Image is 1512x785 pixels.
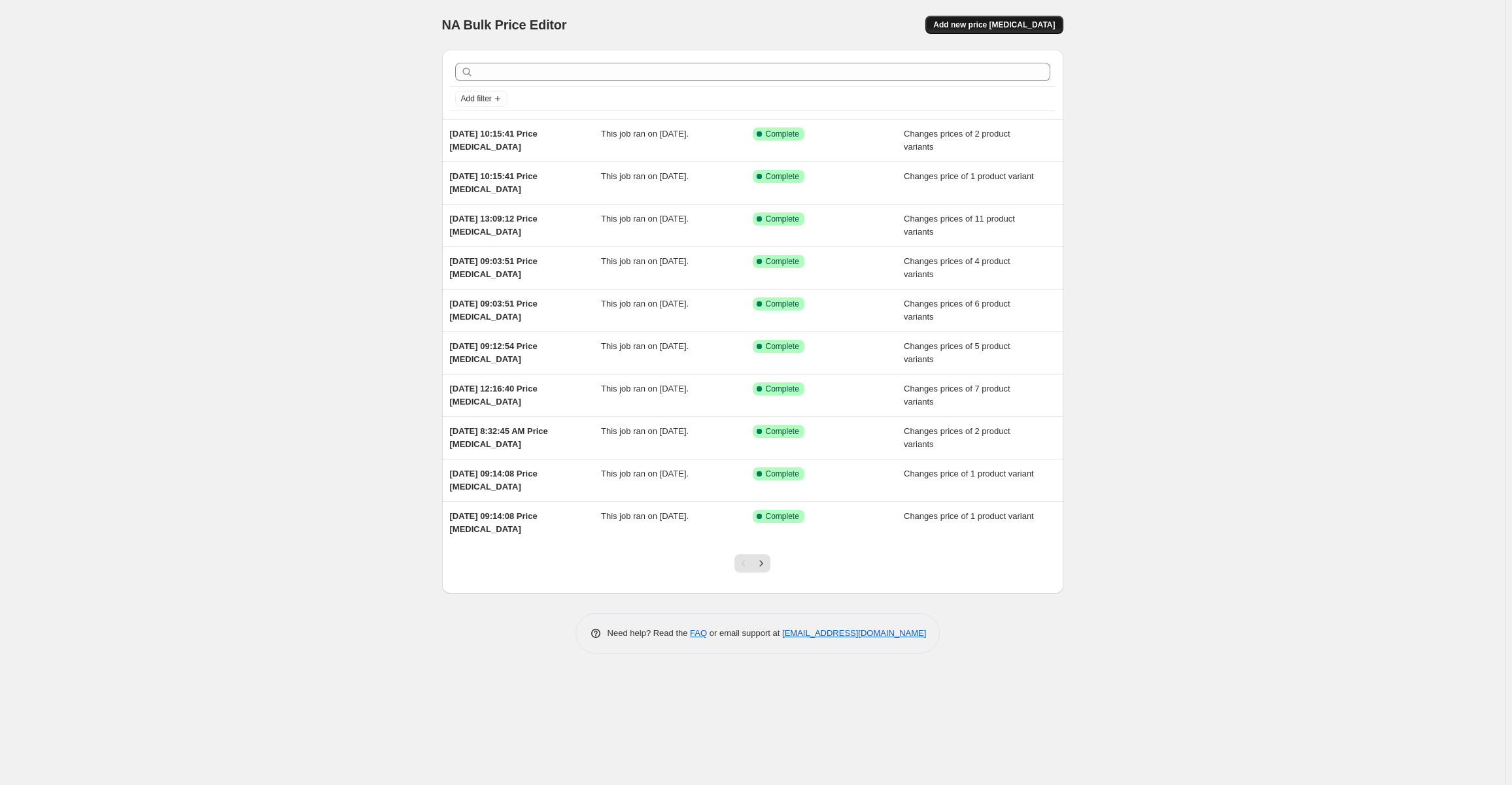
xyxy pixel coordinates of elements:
span: Changes price of 1 product variant [904,171,1034,181]
span: This job ran on [DATE]. [601,171,689,181]
span: Complete [766,256,799,267]
span: This job ran on [DATE]. [601,469,689,478]
span: Complete [766,511,799,522]
span: [DATE] 12:16:40 Price [MEDICAL_DATA] [450,384,538,407]
span: Complete [766,426,799,437]
span: Changes prices of 5 product variants [904,341,1010,364]
button: Add filter [455,91,507,107]
span: Changes prices of 7 product variants [904,384,1010,407]
span: [DATE] 09:14:08 Price [MEDICAL_DATA] [450,469,538,492]
a: FAQ [690,628,707,638]
span: Changes prices of 4 product variants [904,256,1010,279]
span: Complete [766,469,799,479]
span: Complete [766,299,799,309]
span: [DATE] 13:09:12 Price [MEDICAL_DATA] [450,214,538,237]
span: Need help? Read the [608,628,691,638]
span: [DATE] 09:14:08 Price [MEDICAL_DATA] [450,511,538,534]
span: This job ran on [DATE]. [601,384,689,393]
span: Changes price of 1 product variant [904,469,1034,478]
span: This job ran on [DATE]. [601,426,689,436]
span: [DATE] 09:12:54 Price [MEDICAL_DATA] [450,341,538,364]
span: This job ran on [DATE]. [601,256,689,266]
span: Complete [766,171,799,182]
span: Add filter [461,93,492,104]
span: This job ran on [DATE]. [601,341,689,351]
button: Add new price [MEDICAL_DATA] [925,16,1063,34]
span: Changes price of 1 product variant [904,511,1034,521]
span: This job ran on [DATE]. [601,129,689,139]
span: [DATE] 10:15:41 Price [MEDICAL_DATA] [450,129,538,152]
span: This job ran on [DATE]. [601,299,689,309]
span: Complete [766,129,799,139]
span: Changes prices of 2 product variants [904,426,1010,449]
span: Changes prices of 2 product variants [904,129,1010,152]
span: or email support at [707,628,782,638]
span: [DATE] 8:32:45 AM Price [MEDICAL_DATA] [450,426,548,449]
span: Changes prices of 11 product variants [904,214,1015,237]
span: Complete [766,214,799,224]
span: Add new price [MEDICAL_DATA] [933,20,1055,30]
span: This job ran on [DATE]. [601,511,689,521]
button: Next [752,554,770,573]
span: NA Bulk Price Editor [442,18,567,32]
span: [DATE] 10:15:41 Price [MEDICAL_DATA] [450,171,538,194]
span: Complete [766,341,799,352]
span: This job ran on [DATE]. [601,214,689,224]
span: Complete [766,384,799,394]
span: Changes prices of 6 product variants [904,299,1010,322]
nav: Pagination [734,554,770,573]
span: [DATE] 09:03:51 Price [MEDICAL_DATA] [450,299,538,322]
span: [DATE] 09:03:51 Price [MEDICAL_DATA] [450,256,538,279]
a: [EMAIL_ADDRESS][DOMAIN_NAME] [782,628,926,638]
